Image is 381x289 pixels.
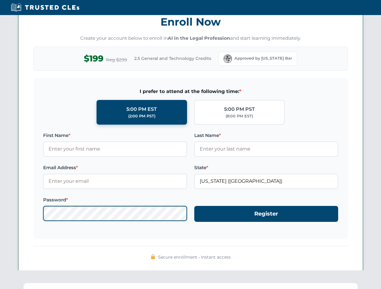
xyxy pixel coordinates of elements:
[84,52,103,65] span: $199
[194,141,338,157] input: Enter your last name
[158,254,231,260] span: Secure enrollment • Instant access
[224,54,232,63] img: Florida Bar
[43,196,187,204] label: Password
[126,105,157,113] div: 5:00 PM EST
[224,105,255,113] div: 5:00 PM PST
[43,132,187,139] label: First Name
[194,164,338,171] label: State
[194,174,338,189] input: Florida (FL)
[226,113,253,119] div: (8:00 PM EST)
[128,113,155,119] div: (2:00 PM PST)
[33,12,348,31] h3: Enroll Now
[134,55,211,62] span: 2.5 General and Technology Credits
[194,132,338,139] label: Last Name
[234,55,292,61] span: Approved by [US_STATE] Bar
[43,141,187,157] input: Enter your first name
[9,3,81,12] img: Trusted CLEs
[33,35,348,42] p: Create your account below to enroll in and start learning immediately.
[168,35,230,41] strong: AI in the Legal Profession
[43,174,187,189] input: Enter your email
[194,206,338,222] button: Register
[43,164,187,171] label: Email Address
[151,254,155,259] img: 🔒
[43,88,338,95] span: I prefer to attend at the following time:
[106,56,127,64] span: Reg $299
